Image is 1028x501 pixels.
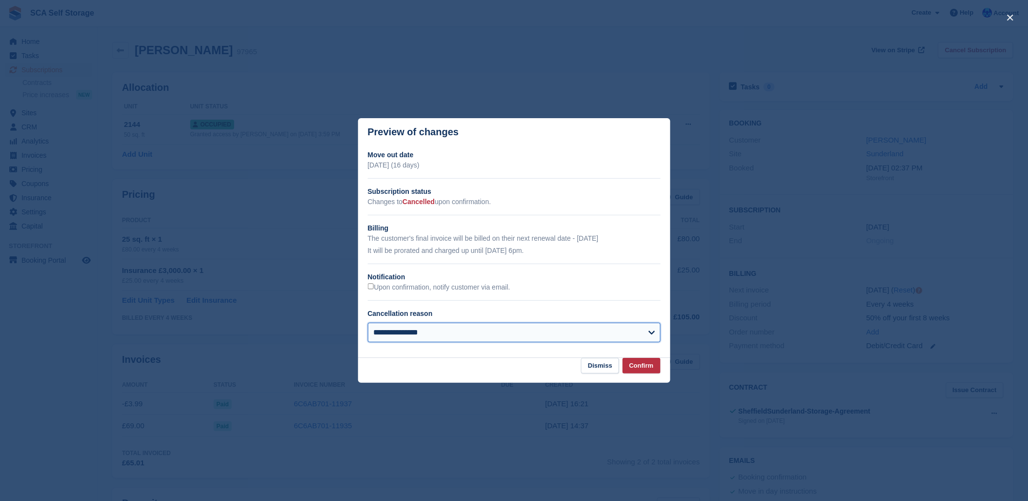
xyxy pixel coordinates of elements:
[403,198,435,206] span: Cancelled
[368,233,661,244] p: The customer's final invoice will be billed on their next renewal date - [DATE]
[368,187,661,197] h2: Subscription status
[368,126,459,138] p: Preview of changes
[368,310,433,317] label: Cancellation reason
[368,246,661,256] p: It will be prorated and charged up until [DATE] 6pm.
[368,197,661,207] p: Changes to upon confirmation.
[368,283,374,290] input: Upon confirmation, notify customer via email.
[368,283,510,292] label: Upon confirmation, notify customer via email.
[1003,10,1018,25] button: close
[623,358,661,374] button: Confirm
[368,272,661,282] h2: Notification
[368,150,661,160] h2: Move out date
[368,223,661,233] h2: Billing
[368,160,661,170] p: [DATE] (16 days)
[581,358,619,374] button: Dismiss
